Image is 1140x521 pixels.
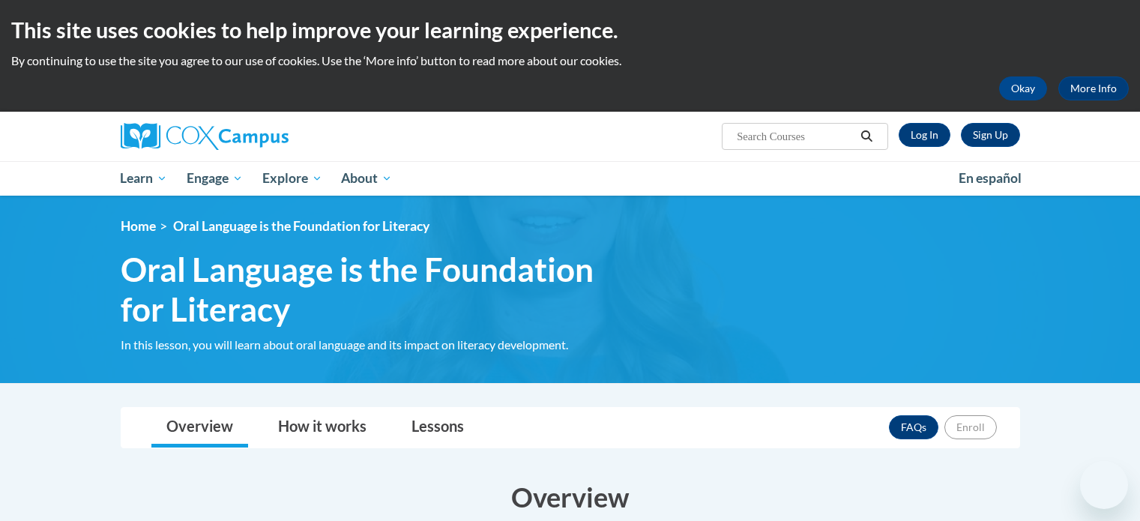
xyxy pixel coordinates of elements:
[177,161,253,196] a: Engage
[120,169,167,187] span: Learn
[855,127,878,145] button: Search
[263,408,381,448] a: How it works
[735,127,855,145] input: Search Courses
[187,169,243,187] span: Engage
[262,169,322,187] span: Explore
[11,15,1129,45] h2: This site uses cookies to help improve your learning experience.
[11,52,1129,69] p: By continuing to use the site you agree to our use of cookies. Use the ‘More info’ button to read...
[121,123,289,150] img: Cox Campus
[121,123,405,150] a: Cox Campus
[121,218,156,234] a: Home
[253,161,332,196] a: Explore
[121,478,1020,516] h3: Overview
[151,408,248,448] a: Overview
[999,76,1047,100] button: Okay
[121,250,638,329] span: Oral Language is the Foundation for Literacy
[944,415,997,439] button: Enroll
[121,337,638,353] div: In this lesson, you will learn about oral language and its impact on literacy development.
[899,123,950,147] a: Log In
[1080,461,1128,509] iframe: Button to launch messaging window
[341,169,392,187] span: About
[959,170,1022,186] span: En español
[949,163,1031,194] a: En español
[331,161,402,196] a: About
[173,218,429,234] span: Oral Language is the Foundation for Literacy
[961,123,1020,147] a: Register
[1058,76,1129,100] a: More Info
[889,415,938,439] a: FAQs
[396,408,479,448] a: Lessons
[111,161,178,196] a: Learn
[98,161,1043,196] div: Main menu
